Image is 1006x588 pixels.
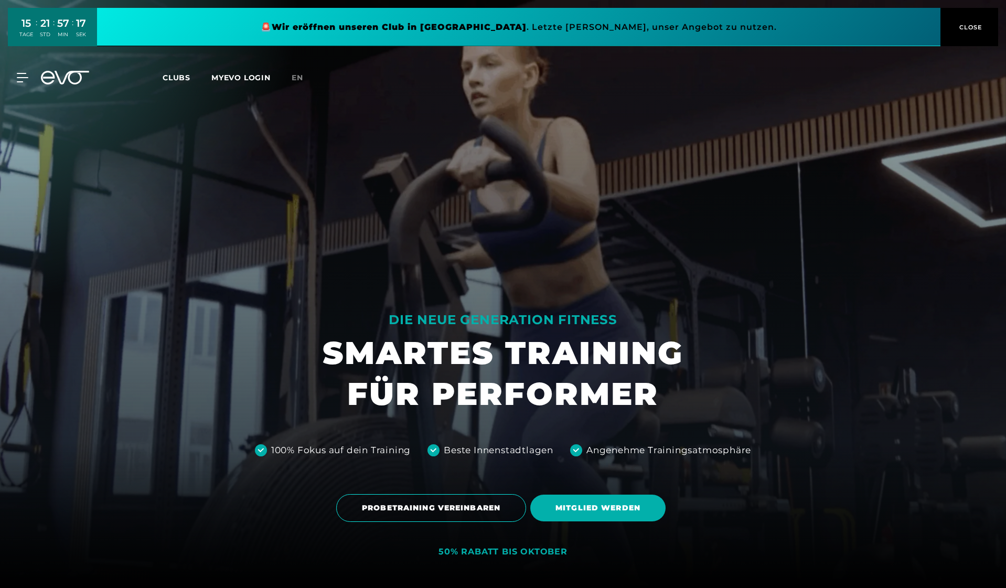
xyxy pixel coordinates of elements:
[36,17,37,45] div: :
[336,486,530,530] a: PROBETRAINING VEREINBAREN
[40,31,50,38] div: STD
[530,487,670,529] a: MITGLIED WERDEN
[438,547,568,558] div: 50% RABATT BIS OKTOBER
[57,16,69,31] div: 57
[444,444,553,457] div: Beste Innenstadtlagen
[555,503,640,514] span: MITGLIED WERDEN
[19,16,33,31] div: 15
[57,31,69,38] div: MIN
[76,16,86,31] div: 17
[72,17,73,45] div: :
[40,16,50,31] div: 21
[362,503,500,514] span: PROBETRAINING VEREINBAREN
[940,8,998,46] button: CLOSE
[19,31,33,38] div: TAGE
[76,31,86,38] div: SEK
[292,72,316,84] a: en
[211,73,271,82] a: MYEVO LOGIN
[271,444,411,457] div: 100% Fokus auf dein Training
[957,23,982,32] span: CLOSE
[323,312,683,328] div: DIE NEUE GENERATION FITNESS
[163,72,211,82] a: Clubs
[292,73,303,82] span: en
[586,444,751,457] div: Angenehme Trainingsatmosphäre
[163,73,190,82] span: Clubs
[323,333,683,414] h1: SMARTES TRAINING FÜR PERFORMER
[53,17,55,45] div: :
